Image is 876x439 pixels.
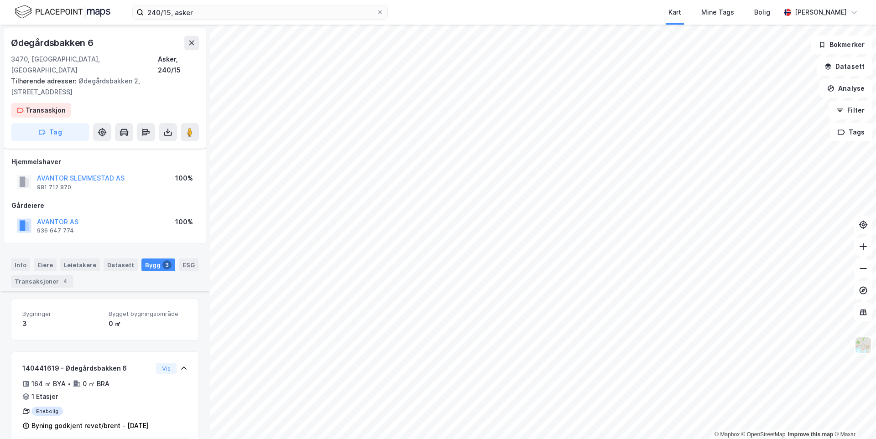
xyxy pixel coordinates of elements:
[811,36,872,54] button: Bokmerker
[104,258,138,271] div: Datasett
[11,156,198,167] div: Hjemmelshaver
[162,260,172,269] div: 3
[31,378,66,389] div: 164 ㎡ BYA
[37,227,74,234] div: 936 647 774
[141,258,175,271] div: Bygg
[109,310,188,318] span: Bygget bygningsområde
[830,395,876,439] iframe: Chat Widget
[817,57,872,76] button: Datasett
[11,54,158,76] div: 3470, [GEOGRAPHIC_DATA], [GEOGRAPHIC_DATA]
[754,7,770,18] div: Bolig
[31,420,149,431] div: Byning godkjent revet/brent - [DATE]
[31,391,58,402] div: 1 Etasjer
[175,173,193,184] div: 100%
[788,431,833,438] a: Improve this map
[668,7,681,18] div: Kart
[829,101,872,119] button: Filter
[144,5,376,19] input: Søk på adresse, matrikkel, gårdeiere, leietakere eller personer
[37,184,71,191] div: 981 712 870
[26,105,66,116] div: Transaskjon
[11,76,192,98] div: Ødegårdsbakken 2, [STREET_ADDRESS]
[156,363,177,374] button: Vis
[830,395,876,439] div: Kontrollprogram for chat
[34,258,57,271] div: Eiere
[158,54,199,76] div: Asker, 240/15
[11,258,30,271] div: Info
[701,7,734,18] div: Mine Tags
[83,378,109,389] div: 0 ㎡ BRA
[11,123,89,141] button: Tag
[11,77,78,85] span: Tilhørende adresser:
[22,318,101,329] div: 3
[819,79,872,98] button: Analyse
[855,336,872,354] img: Z
[795,7,847,18] div: [PERSON_NAME]
[11,275,73,288] div: Transaksjoner
[179,258,198,271] div: ESG
[741,431,786,438] a: OpenStreetMap
[61,277,70,286] div: 4
[15,4,110,20] img: logo.f888ab2527a4732fd821a326f86c7f29.svg
[22,310,101,318] span: Bygninger
[68,380,71,387] div: •
[830,123,872,141] button: Tags
[60,258,100,271] div: Leietakere
[11,200,198,211] div: Gårdeiere
[109,318,188,329] div: 0 ㎡
[22,363,152,374] div: 140441619 - Ødegårdsbakken 6
[175,217,193,227] div: 100%
[11,36,95,50] div: Ødegårdsbakken 6
[714,431,740,438] a: Mapbox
